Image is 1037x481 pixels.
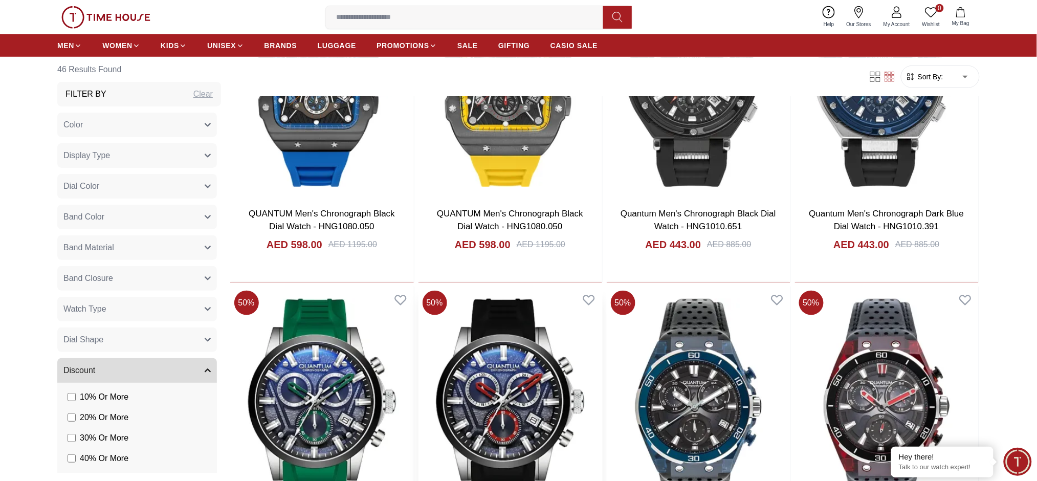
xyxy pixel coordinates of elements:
[843,20,875,28] span: Our Stores
[948,19,974,27] span: My Bag
[80,411,128,424] span: 20 % Or More
[799,291,824,315] span: 50 %
[63,211,104,223] span: Band Color
[1004,448,1032,476] div: Chat Widget
[906,72,943,82] button: Sort By:
[517,238,565,251] div: AED 1195.00
[264,40,297,51] span: BRANDS
[818,4,841,30] a: Help
[63,272,113,285] span: Band Closure
[68,413,76,422] input: 20% Or More
[377,40,429,51] span: PROMOTIONS
[437,209,583,232] a: QUANTUM Men's Chronograph Black Dial Watch - HNG1080.050
[550,40,598,51] span: CASIO SALE
[457,36,478,55] a: SALE
[161,40,179,51] span: KIDS
[895,238,939,251] div: AED 885.00
[820,20,839,28] span: Help
[57,57,221,82] h6: 46 Results Found
[249,209,395,232] a: QUANTUM Men's Chronograph Black Dial Watch - HNG1080.050
[63,180,99,192] span: Dial Color
[318,40,357,51] span: LUGGAGE
[68,393,76,401] input: 10% Or More
[457,40,478,51] span: SALE
[80,452,128,465] span: 40 % Or More
[318,36,357,55] a: LUGGAGE
[377,36,437,55] a: PROMOTIONS
[918,20,944,28] span: Wishlist
[234,291,259,315] span: 50 %
[207,40,236,51] span: UNISEX
[899,452,986,462] div: Hey there!
[57,327,217,352] button: Dial Shape
[63,334,103,346] span: Dial Shape
[102,36,140,55] a: WOMEN
[80,391,128,403] span: 10 % Or More
[498,36,530,55] a: GIFTING
[63,149,110,162] span: Display Type
[57,297,217,321] button: Watch Type
[68,454,76,463] input: 40% Or More
[57,113,217,137] button: Color
[936,4,944,12] span: 0
[65,88,106,100] h3: Filter By
[879,20,914,28] span: My Account
[57,174,217,199] button: Dial Color
[550,36,598,55] a: CASIO SALE
[916,4,946,30] a: 0Wishlist
[68,434,76,442] input: 30% Or More
[63,242,114,254] span: Band Material
[621,209,776,232] a: Quantum Men's Chronograph Black Dial Watch - HNG1010.651
[498,40,530,51] span: GIFTING
[57,36,82,55] a: MEN
[193,88,213,100] div: Clear
[61,6,150,29] img: ...
[707,238,751,251] div: AED 885.00
[57,143,217,168] button: Display Type
[833,237,889,252] h4: AED 443.00
[841,4,877,30] a: Our Stores
[80,432,128,444] span: 30 % Or More
[57,358,217,383] button: Discount
[946,5,976,29] button: My Bag
[423,291,447,315] span: 50 %
[57,235,217,260] button: Band Material
[57,205,217,229] button: Band Color
[611,291,635,315] span: 50 %
[328,238,377,251] div: AED 1195.00
[267,237,322,252] h4: AED 598.00
[455,237,511,252] h4: AED 598.00
[645,237,701,252] h4: AED 443.00
[264,36,297,55] a: BRANDS
[899,463,986,472] p: Talk to our watch expert!
[63,303,106,315] span: Watch Type
[916,72,943,82] span: Sort By:
[57,266,217,291] button: Band Closure
[161,36,187,55] a: KIDS
[63,119,83,131] span: Color
[207,36,244,55] a: UNISEX
[102,40,133,51] span: WOMEN
[63,364,95,377] span: Discount
[809,209,964,232] a: Quantum Men's Chronograph Dark Blue Dial Watch - HNG1010.391
[57,40,74,51] span: MEN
